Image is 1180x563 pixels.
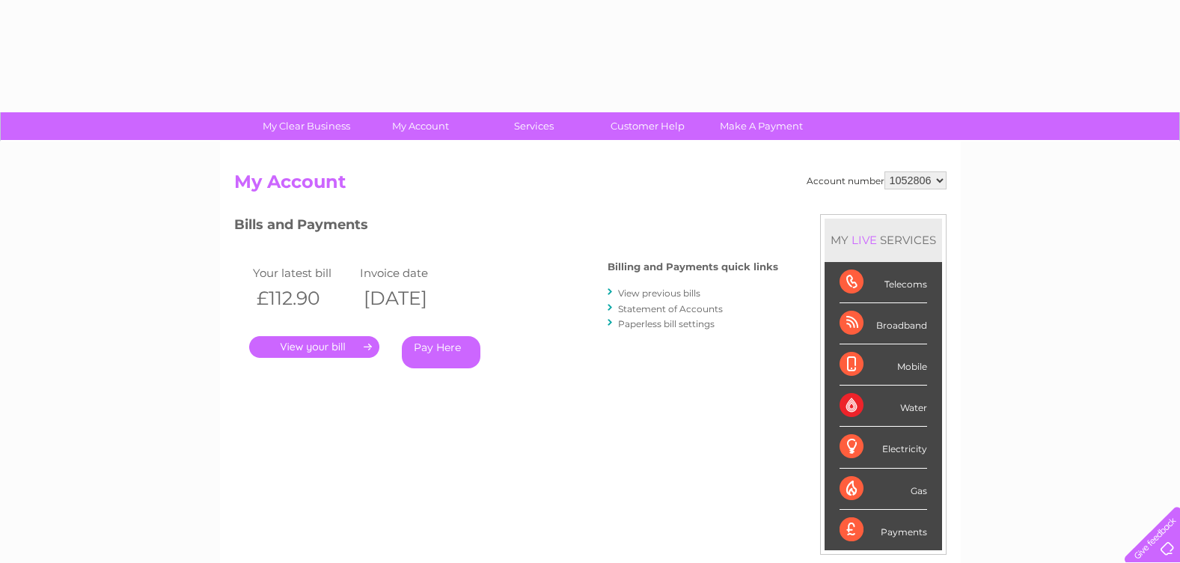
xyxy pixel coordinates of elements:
[245,112,368,140] a: My Clear Business
[249,283,357,314] th: £112.90
[234,171,947,200] h2: My Account
[618,318,715,329] a: Paperless bill settings
[234,214,778,240] h3: Bills and Payments
[840,469,927,510] div: Gas
[807,171,947,189] div: Account number
[356,263,464,283] td: Invoice date
[700,112,823,140] a: Make A Payment
[608,261,778,273] h4: Billing and Payments quick links
[249,336,379,358] a: .
[618,287,700,299] a: View previous bills
[618,303,723,314] a: Statement of Accounts
[586,112,709,140] a: Customer Help
[358,112,482,140] a: My Account
[840,510,927,550] div: Payments
[356,283,464,314] th: [DATE]
[840,303,927,344] div: Broadband
[840,386,927,427] div: Water
[825,219,942,261] div: MY SERVICES
[840,262,927,303] div: Telecoms
[840,427,927,468] div: Electricity
[840,344,927,386] div: Mobile
[849,233,880,247] div: LIVE
[249,263,357,283] td: Your latest bill
[402,336,480,368] a: Pay Here
[472,112,596,140] a: Services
